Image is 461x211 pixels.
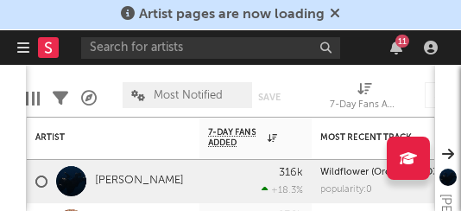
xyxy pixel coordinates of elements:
div: Edit Columns [26,74,40,124]
span: 7-Day Fans Added [208,127,263,148]
div: 316k [279,167,303,178]
div: +18.3 % [262,184,303,195]
span: Artist pages are now loading [139,8,325,22]
div: A&R Pipeline [81,74,97,124]
a: [PERSON_NAME] [95,174,184,189]
span: Most Notified [154,90,223,101]
span: Dismiss [330,8,340,22]
div: 11 [395,35,409,48]
div: popularity: 0 [320,185,372,195]
button: Save [258,93,281,102]
div: Artist [35,132,165,143]
button: 11 [390,41,402,54]
div: Most Recent Track [320,132,450,143]
div: Filters [53,74,68,124]
div: 7-Day Fans Added (7-Day Fans Added) [330,74,399,124]
input: Search for artists [81,37,340,59]
div: 7-Day Fans Added (7-Day Fans Added) [330,95,399,116]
